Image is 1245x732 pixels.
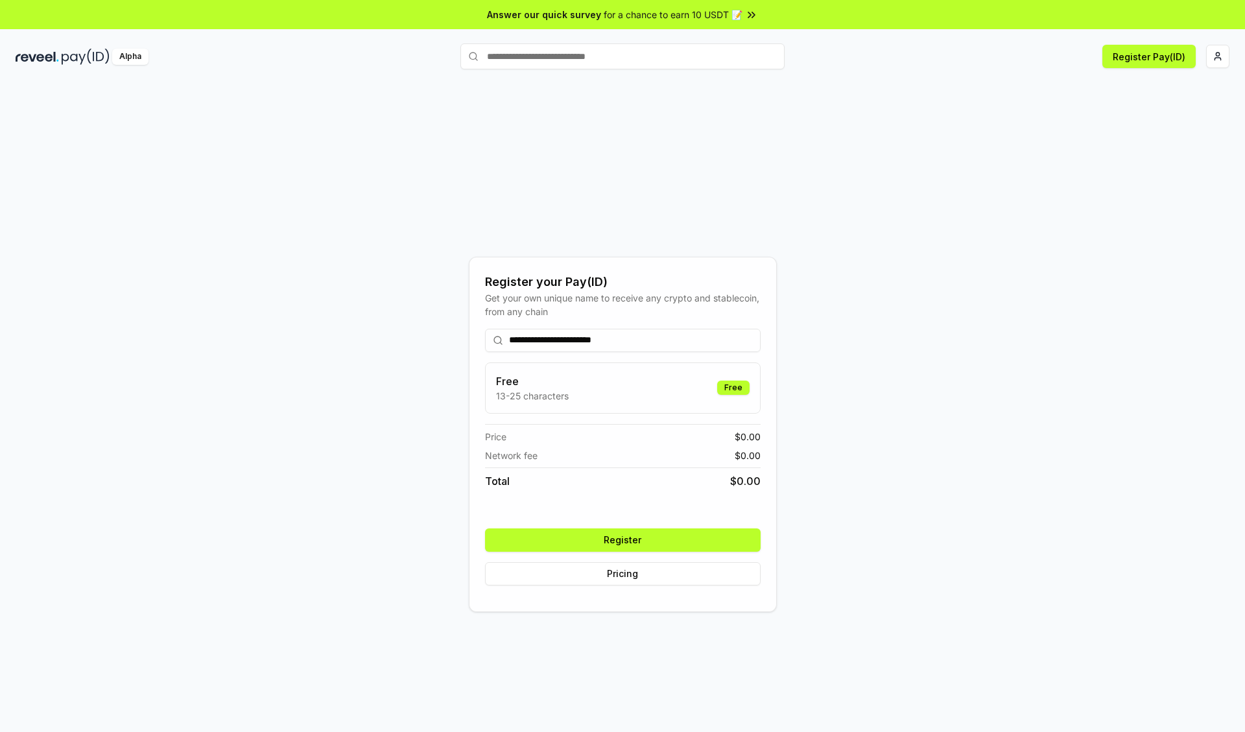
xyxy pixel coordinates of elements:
[735,430,761,443] span: $ 0.00
[604,8,742,21] span: for a chance to earn 10 USDT 📝
[485,562,761,585] button: Pricing
[496,389,569,403] p: 13-25 characters
[16,49,59,65] img: reveel_dark
[496,373,569,389] h3: Free
[735,449,761,462] span: $ 0.00
[717,381,750,395] div: Free
[487,8,601,21] span: Answer our quick survey
[485,291,761,318] div: Get your own unique name to receive any crypto and stablecoin, from any chain
[62,49,110,65] img: pay_id
[485,449,538,462] span: Network fee
[730,473,761,489] span: $ 0.00
[485,473,510,489] span: Total
[485,528,761,552] button: Register
[485,430,506,443] span: Price
[112,49,148,65] div: Alpha
[1102,45,1196,68] button: Register Pay(ID)
[485,273,761,291] div: Register your Pay(ID)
